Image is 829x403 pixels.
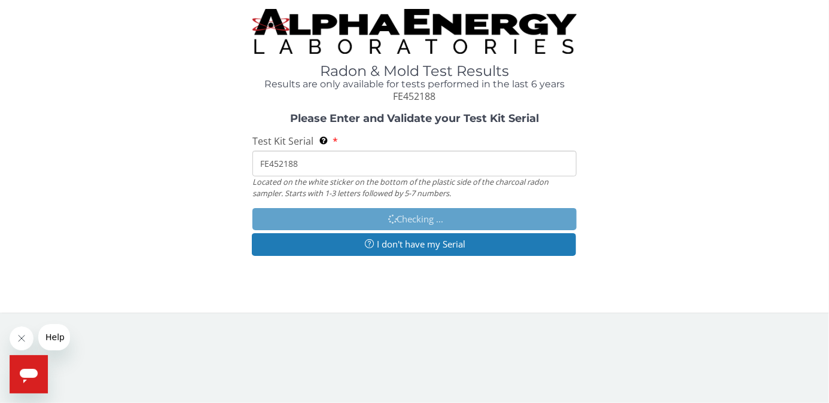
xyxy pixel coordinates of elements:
[252,9,577,54] img: TightCrop.jpg
[10,355,48,393] iframe: Button to launch messaging window
[252,135,313,148] span: Test Kit Serial
[252,233,576,255] button: I don't have my Serial
[393,90,435,103] span: FE452188
[252,63,577,79] h1: Radon & Mold Test Results
[290,112,539,125] strong: Please Enter and Validate your Test Kit Serial
[252,208,577,230] button: Checking ...
[252,176,577,199] div: Located on the white sticker on the bottom of the plastic side of the charcoal radon sampler. Sta...
[38,324,70,350] iframe: Message from company
[252,79,577,90] h4: Results are only available for tests performed in the last 6 years
[10,326,33,350] iframe: Close message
